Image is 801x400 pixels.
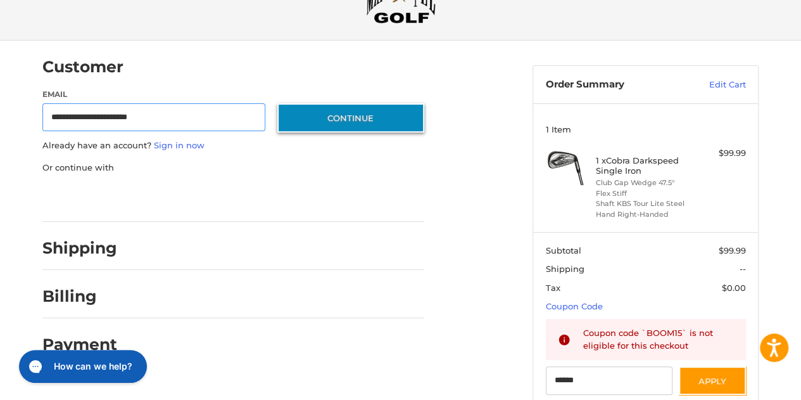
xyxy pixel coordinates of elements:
[546,264,584,274] span: Shipping
[722,283,746,293] span: $0.00
[277,103,424,132] button: Continue
[42,335,117,354] h2: Payment
[546,283,560,293] span: Tax
[42,89,265,100] label: Email
[719,245,746,255] span: $99.99
[546,301,603,311] a: Coupon Code
[546,366,673,395] input: Gift Certificate or Coupon Code
[39,186,134,209] iframe: PayPal-paypal
[546,124,746,134] h3: 1 Item
[154,140,205,150] a: Sign in now
[546,245,581,255] span: Subtotal
[679,366,746,395] button: Apply
[596,198,693,209] li: Shaft KBS Tour Lite Steel
[42,57,123,77] h2: Customer
[596,209,693,220] li: Hand Right-Handed
[42,139,424,152] p: Already have an account?
[42,238,117,258] h2: Shipping
[740,264,746,274] span: --
[253,186,348,209] iframe: PayPal-venmo
[682,79,746,91] a: Edit Cart
[696,147,746,160] div: $99.99
[596,188,693,199] li: Flex Stiff
[146,186,241,209] iframe: PayPal-paylater
[596,155,693,176] h4: 1 x Cobra Darkspeed Single Iron
[596,177,693,188] li: Club Gap Wedge 47.5°
[42,162,424,174] p: Or continue with
[583,327,734,352] div: Coupon code `BOOM15` is not eligible for this checkout
[13,345,151,387] iframe: Gorgias live chat messenger
[546,79,682,91] h3: Order Summary
[42,287,117,306] h2: Billing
